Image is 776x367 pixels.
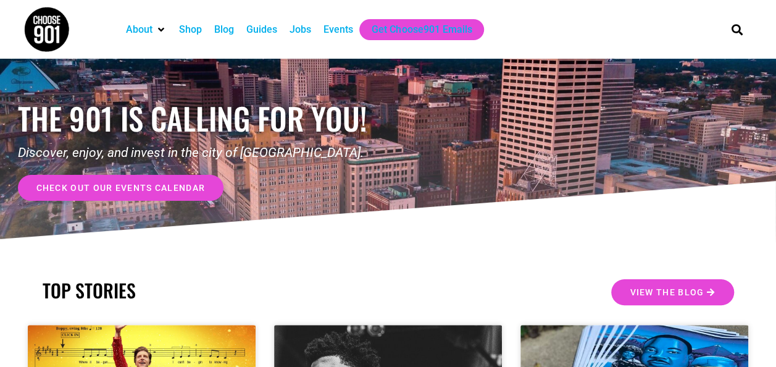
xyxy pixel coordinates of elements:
[727,19,747,40] div: Search
[43,279,382,302] h2: TOP STORIES
[120,19,710,40] nav: Main nav
[120,19,173,40] div: About
[36,183,206,192] span: check out our events calendar
[246,22,277,37] a: Guides
[179,22,202,37] a: Shop
[18,100,388,137] h1: the 901 is calling for you!
[290,22,311,37] a: Jobs
[18,175,224,201] a: check out our events calendar
[611,279,733,305] a: View the Blog
[126,22,152,37] a: About
[372,22,472,37] a: Get Choose901 Emails
[630,288,704,297] span: View the Blog
[18,143,388,163] p: Discover, enjoy, and invest in the city of [GEOGRAPHIC_DATA].
[214,22,234,37] a: Blog
[323,22,353,37] a: Events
